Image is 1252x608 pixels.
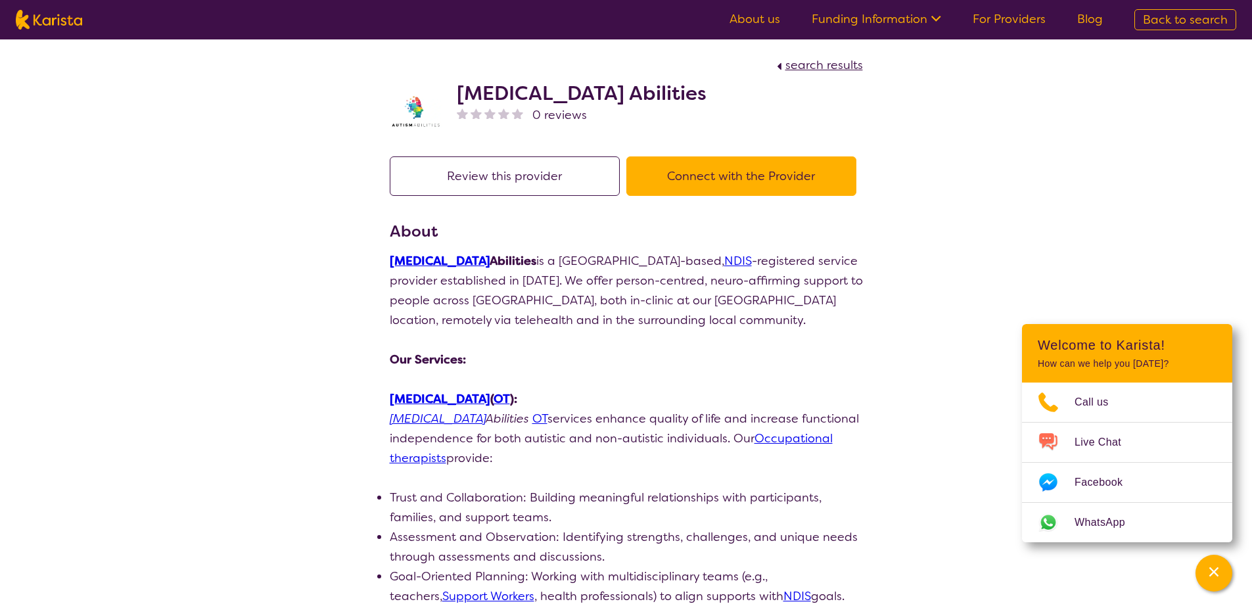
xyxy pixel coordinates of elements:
ul: Choose channel [1022,383,1232,542]
img: nonereviewstar [471,108,482,119]
a: About us [730,11,780,27]
img: nonereviewstar [484,108,496,119]
span: search results [785,57,863,73]
strong: ( ): [390,391,517,407]
a: Support Workers [442,588,534,604]
h2: [MEDICAL_DATA] Abilities [457,82,707,105]
a: NDIS [724,253,752,269]
img: tuxwog0w0nxq84daeyee.webp [390,93,442,129]
a: [MEDICAL_DATA] [390,253,490,269]
span: Live Chat [1075,433,1137,452]
a: NDIS [783,588,811,604]
strong: Our Services: [390,352,466,367]
img: Karista logo [16,10,82,30]
strong: Abilities [390,253,536,269]
a: [MEDICAL_DATA] [390,391,490,407]
img: nonereviewstar [457,108,468,119]
h3: About [390,220,863,243]
li: Trust and Collaboration: Building meaningful relationships with participants, families, and suppo... [390,488,863,527]
h2: Welcome to Karista! [1038,337,1217,353]
span: Facebook [1075,473,1138,492]
img: nonereviewstar [512,108,523,119]
span: Call us [1075,392,1124,412]
span: Back to search [1143,12,1228,28]
a: For Providers [973,11,1046,27]
a: [MEDICAL_DATA] [390,411,486,427]
a: Funding Information [812,11,941,27]
span: WhatsApp [1075,513,1141,532]
button: Review this provider [390,156,620,196]
li: Goal-Oriented Planning: Working with multidisciplinary teams (e.g., teachers, , health profession... [390,567,863,606]
a: OT [494,391,510,407]
li: Assessment and Observation: Identifying strengths, challenges, and unique needs through assessmen... [390,527,863,567]
a: search results [774,57,863,73]
a: Review this provider [390,168,626,184]
em: Abilities [390,411,529,427]
p: services enhance quality of life and increase functional independence for both autistic and non-a... [390,409,863,468]
p: is a [GEOGRAPHIC_DATA]-based, -registered service provider established in [DATE]. We offer person... [390,251,863,330]
a: OT [532,411,547,427]
img: nonereviewstar [498,108,509,119]
span: 0 reviews [532,105,587,125]
a: Back to search [1134,9,1236,30]
div: Channel Menu [1022,324,1232,542]
button: Connect with the Provider [626,156,856,196]
button: Channel Menu [1195,555,1232,592]
a: Blog [1077,11,1103,27]
p: How can we help you [DATE]? [1038,358,1217,369]
a: Connect with the Provider [626,168,863,184]
a: Web link opens in a new tab. [1022,503,1232,542]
